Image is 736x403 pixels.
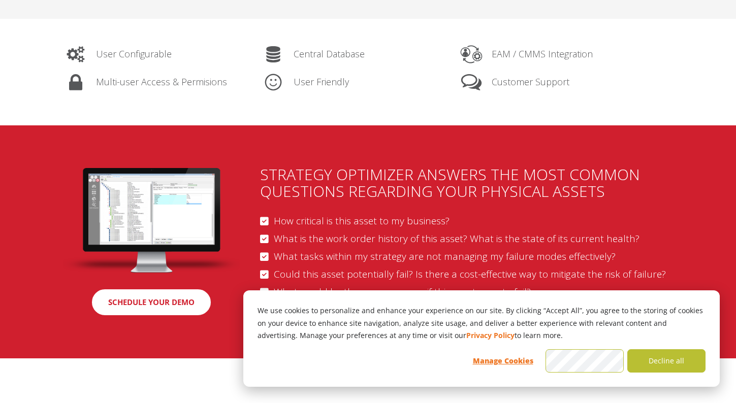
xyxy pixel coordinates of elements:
[243,290,720,387] div: Cookie banner
[260,166,673,199] h2: STRATEGY OPTIMIZER ANSWERS THE MOST COMMON QUESTIONS REGARDING YOUR PHYSICAL ASSETS
[261,44,286,64] img: epop-icons-09
[294,46,365,62] p: Central Database
[260,215,673,227] p: How critical is this asset to my business?
[92,289,211,315] a: SCHEDULE YOUR DEMO
[63,44,88,64] img: epop-icons-08
[466,329,515,342] a: Privacy Policy
[464,349,542,373] button: Manage Cookies
[546,349,624,373] button: Accept all
[261,72,286,92] img: epop-icons-06
[260,250,673,263] p: What tasks within my strategy are not managing my failure modes effectively?
[459,72,484,92] img: epop-icons-03
[260,232,673,245] p: What is the work order history of this asset? What is the state of its current health?
[96,74,227,90] p: Multi-user Access & Permisions
[492,46,593,62] p: EAM / CMMS Integration
[294,74,349,90] p: User Friendly
[260,286,673,298] p: What would be the consequences if this asset were to fail?
[492,74,569,90] p: Customer Support
[260,268,673,281] p: Could this asset potentially fail? Is there a cost-effective way to mitigate the risk of failure?
[96,46,172,62] p: User Configurable
[627,349,706,373] button: Decline all
[459,44,484,64] img: epop-icons-01
[63,168,240,273] img: so-asset-hierarchy-dashboard
[63,72,88,92] img: epop-icons-05
[258,305,706,342] p: We use cookies to personalize and enhance your experience on our site. By clicking “Accept All”, ...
